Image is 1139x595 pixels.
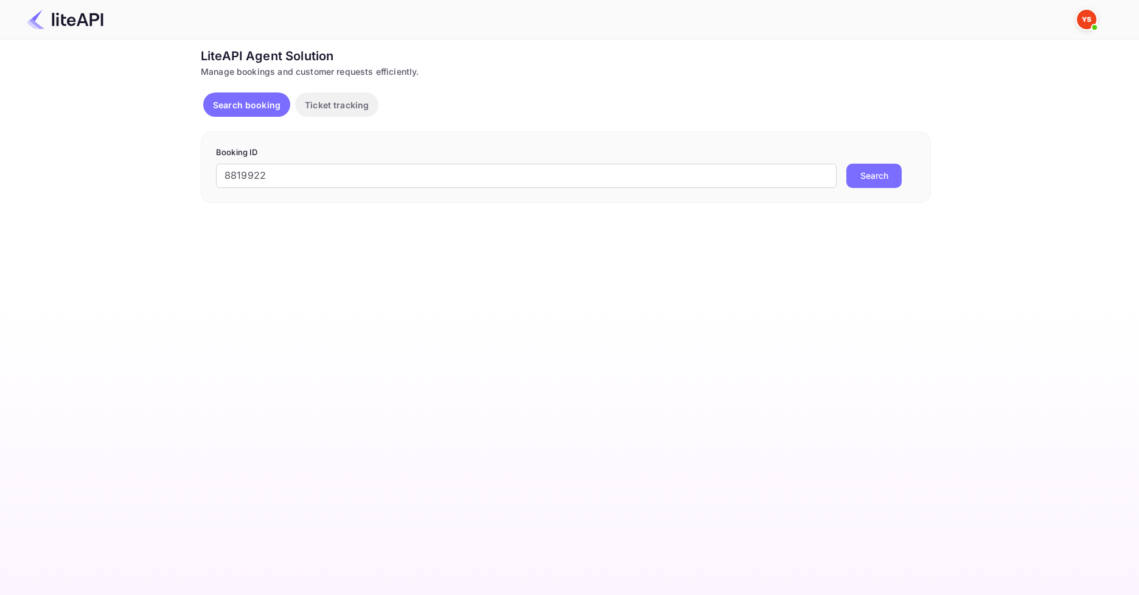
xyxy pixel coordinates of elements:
[27,10,103,29] img: LiteAPI Logo
[201,47,931,65] div: LiteAPI Agent Solution
[213,99,280,111] p: Search booking
[216,147,916,159] p: Booking ID
[305,99,369,111] p: Ticket tracking
[846,164,902,188] button: Search
[216,164,837,188] input: Enter Booking ID (e.g., 63782194)
[201,65,931,78] div: Manage bookings and customer requests efficiently.
[1077,10,1096,29] img: Yandex Support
